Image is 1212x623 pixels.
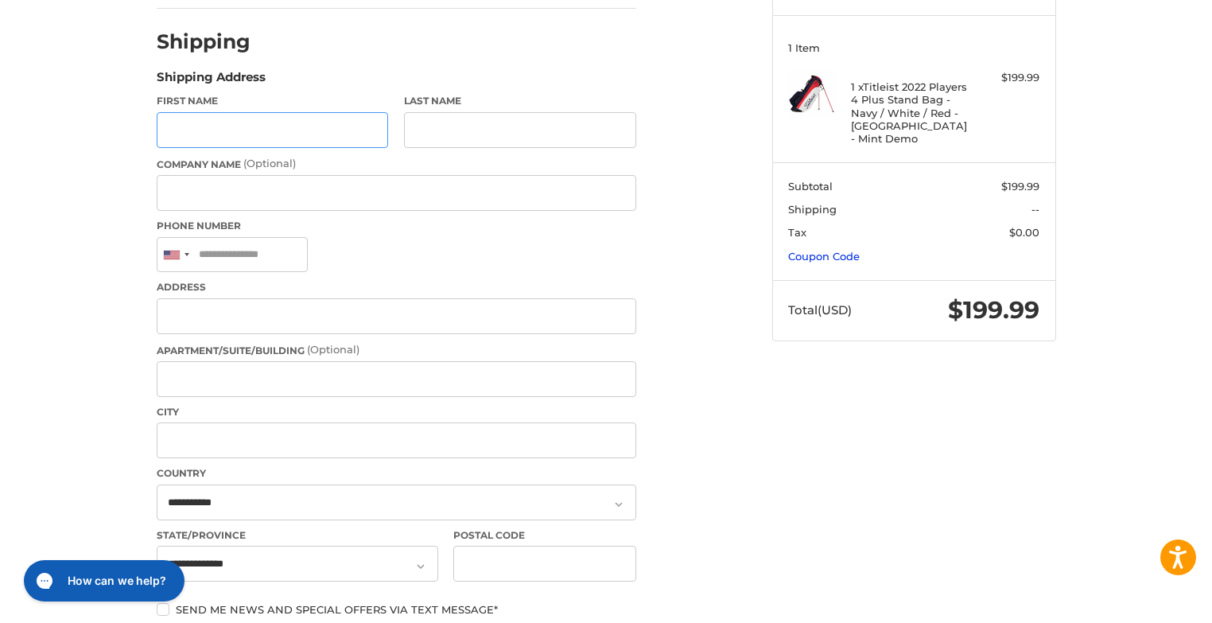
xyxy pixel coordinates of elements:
[453,528,636,543] label: Postal Code
[1031,203,1039,216] span: --
[1009,226,1039,239] span: $0.00
[157,238,194,272] div: United States: +1
[157,405,636,419] label: City
[788,41,1039,54] h3: 1 Item
[307,343,359,356] small: (Optional)
[788,302,852,317] span: Total (USD)
[243,157,296,169] small: (Optional)
[157,29,251,54] h2: Shipping
[1001,180,1039,193] span: $199.99
[788,250,860,263] a: Coupon Code
[157,342,636,358] label: Apartment/Suite/Building
[157,528,438,543] label: State/Province
[157,466,636,481] label: Country
[851,80,973,145] h4: 1 x Titleist 2022 Players 4 Plus Stand Bag - Navy / White / Red - [GEOGRAPHIC_DATA] - Mint Demo
[948,295,1039,325] span: $199.99
[788,203,837,216] span: Shipping
[157,156,636,172] label: Company Name
[157,94,389,108] label: First Name
[404,94,636,108] label: Last Name
[157,603,636,616] label: Send me news and special offers via text message*
[16,555,188,607] iframe: Gorgias live chat messenger
[157,68,266,94] legend: Shipping Address
[977,70,1039,86] div: $199.99
[157,219,636,233] label: Phone Number
[788,226,806,239] span: Tax
[788,180,833,193] span: Subtotal
[157,280,636,294] label: Address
